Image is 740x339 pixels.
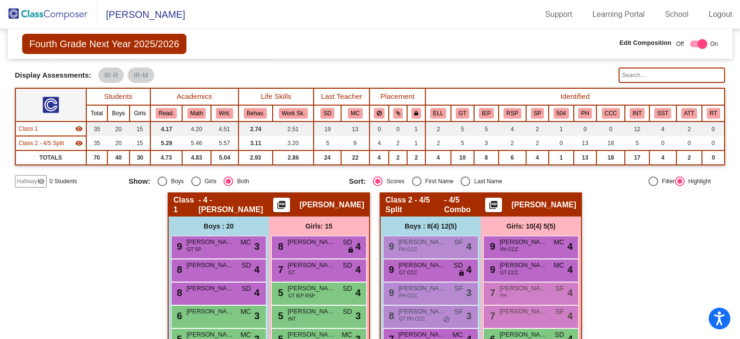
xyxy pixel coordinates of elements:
[451,122,474,136] td: 5
[596,122,625,136] td: 0
[512,200,576,210] span: [PERSON_NAME]
[37,177,45,185] mat-icon: visibility_off
[399,246,417,253] span: PH CCC
[425,105,451,122] th: English Language Learner
[488,287,495,298] span: 7
[343,284,352,294] span: SD
[314,136,341,150] td: 5
[356,309,361,323] span: 3
[107,105,130,122] th: Boys
[17,177,37,186] span: Hallway
[86,150,107,165] td: 70
[15,71,92,80] span: Display Assessments:
[596,150,625,165] td: 18
[500,237,548,247] span: [PERSON_NAME]
[276,264,283,275] span: 7
[389,122,408,136] td: 0
[343,237,352,247] span: SD
[526,105,549,122] th: Speech
[676,105,702,122] th: Attendance Concerns
[238,122,273,136] td: 2.74
[499,150,526,165] td: 6
[407,136,425,150] td: 1
[425,88,725,105] th: Identified
[398,284,447,293] span: [PERSON_NAME]
[568,262,573,277] span: 4
[107,136,130,150] td: 20
[676,150,702,165] td: 2
[174,311,182,321] span: 6
[407,150,425,165] td: 2
[481,217,581,236] div: Girls: 10(4) 5(5)
[676,40,684,48] span: Off
[98,68,124,83] mat-chip: IR-R
[474,122,499,136] td: 5
[19,124,38,133] span: Class 1
[676,136,702,150] td: 0
[479,108,494,119] button: IEP
[383,177,404,186] div: Scores
[425,150,451,165] td: 4
[702,122,725,136] td: 0
[182,136,211,150] td: 5.46
[454,260,463,271] span: SD
[186,260,235,270] span: [PERSON_NAME]
[240,237,251,247] span: MC
[238,88,314,105] th: Life Skills
[50,177,77,186] span: 0 Students
[500,269,518,276] span: GT CCC
[96,7,185,22] span: [PERSON_NAME]
[649,136,676,150] td: 0
[385,195,444,215] span: Class 2 - 4/5 Split
[554,260,564,271] span: MC
[398,260,447,270] span: [PERSON_NAME]
[485,198,502,212] button: Print Students Details
[320,108,334,119] button: SD
[107,122,130,136] td: 20
[130,105,150,122] th: Girls
[276,241,283,252] span: 8
[356,262,361,277] span: 4
[474,136,499,150] td: 3
[389,105,408,122] th: Keep with students
[451,136,474,150] td: 5
[625,136,649,150] td: 5
[596,105,625,122] th: Combo Class Candidate
[238,136,273,150] td: 3.11
[451,150,474,165] td: 10
[500,307,548,316] span: [PERSON_NAME]
[454,284,463,294] span: SF
[107,150,130,165] td: 40
[349,176,562,186] mat-radio-group: Select an option
[454,307,463,317] span: SF
[356,239,361,254] span: 4
[182,122,211,136] td: 4.20
[389,136,408,150] td: 2
[574,122,597,136] td: 0
[128,68,154,83] mat-chip: IR-M
[356,285,361,300] span: 4
[370,122,389,136] td: 0
[596,136,625,150] td: 18
[186,284,235,293] span: [PERSON_NAME]
[276,311,283,321] span: 5
[549,105,574,122] th: 504 Plan
[444,195,485,215] span: - 4/5 Combo
[474,105,499,122] th: Individualized Education Plan
[585,7,653,22] a: Learning Portal
[702,150,725,165] td: 0
[129,177,150,186] span: Show:
[349,177,366,186] span: Sort:
[233,177,249,186] div: Both
[407,105,425,122] th: Keep with teacher
[386,264,394,275] span: 9
[150,136,182,150] td: 5.29
[156,108,177,119] button: Read.
[710,40,718,48] span: On
[343,307,352,317] span: SD
[15,136,86,150] td: Lisa Harich - 4/5 Combo
[499,136,526,150] td: 2
[314,150,341,165] td: 24
[554,108,569,119] button: 504
[657,7,696,22] a: School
